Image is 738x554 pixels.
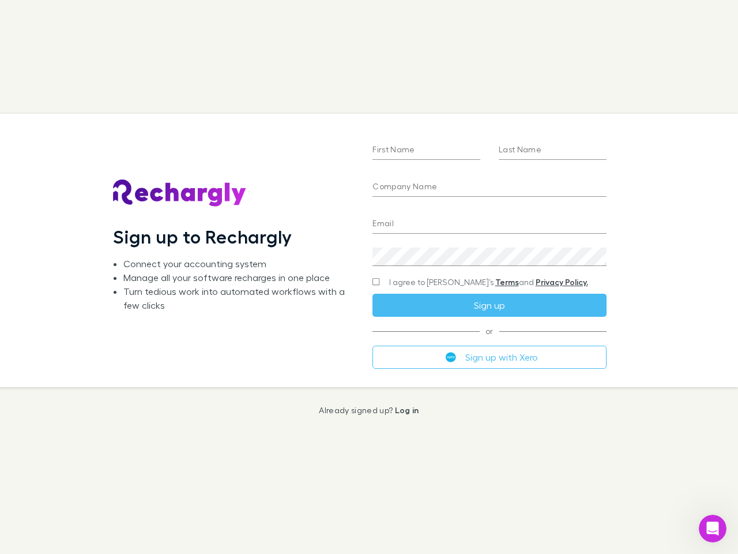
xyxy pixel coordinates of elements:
[446,352,456,362] img: Xero's logo
[495,277,519,287] a: Terms
[123,285,354,312] li: Turn tedious work into automated workflows with a few clicks
[123,257,354,271] li: Connect your accounting system
[372,294,606,317] button: Sign up
[536,277,588,287] a: Privacy Policy.
[123,271,354,285] li: Manage all your software recharges in one place
[113,179,247,207] img: Rechargly's Logo
[389,276,588,288] span: I agree to [PERSON_NAME]’s and
[699,515,726,542] iframe: Intercom live chat
[113,226,292,248] h1: Sign up to Rechargly
[395,405,419,415] a: Log in
[319,406,419,415] p: Already signed up?
[372,346,606,369] button: Sign up with Xero
[372,331,606,331] span: or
